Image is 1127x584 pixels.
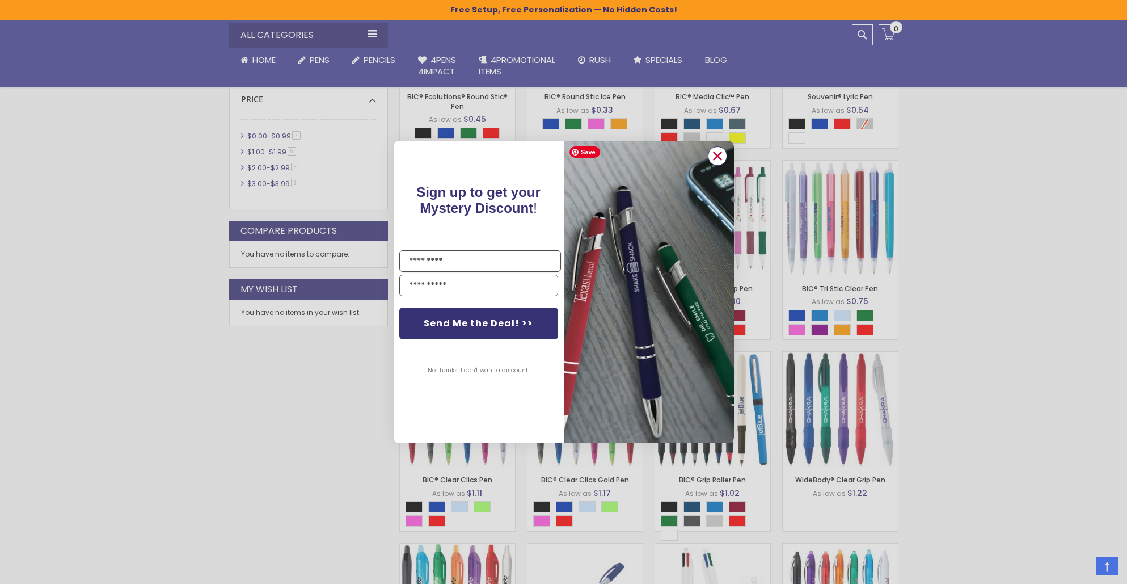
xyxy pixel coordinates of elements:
[416,184,541,216] span: Sign up to get your Mystery Discount
[708,146,727,166] button: Close dialog
[564,141,734,443] img: pop-up-image
[416,184,541,216] span: !
[569,146,600,158] span: Save
[422,356,535,385] button: No thanks, I don't want a discount.
[399,308,558,339] button: Send Me the Deal! >>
